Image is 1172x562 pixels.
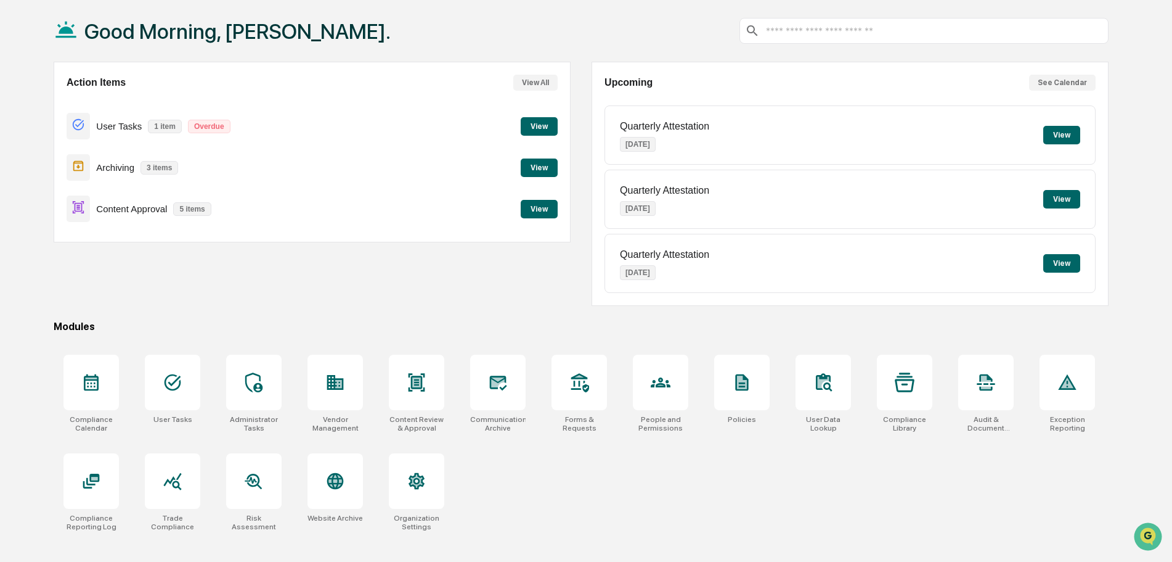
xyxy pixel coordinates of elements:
p: [DATE] [620,265,656,280]
div: Risk Assessment [226,514,282,531]
p: 1 item [148,120,182,133]
span: Data Lookup [25,179,78,191]
a: View [521,202,558,214]
div: Compliance Reporting Log [63,514,119,531]
div: We're available if you need us! [42,107,156,117]
p: User Tasks [96,121,142,131]
button: View [1043,126,1080,144]
button: See Calendar [1029,75,1096,91]
span: Attestations [102,155,153,168]
p: Quarterly Attestation [620,249,709,260]
div: Trade Compliance [145,514,200,531]
a: View [521,120,558,131]
button: View [1043,190,1080,209]
button: View [521,159,558,177]
div: Audit & Document Logs [958,415,1014,432]
p: Archiving [96,162,134,173]
h2: Action Items [67,77,126,88]
a: View [521,161,558,173]
h2: Upcoming [604,77,653,88]
div: Compliance Calendar [63,415,119,432]
div: Policies [728,415,756,424]
div: 🖐️ [12,157,22,167]
div: Organization Settings [389,514,444,531]
span: Preclearance [25,155,79,168]
div: Administrator Tasks [226,415,282,432]
div: Forms & Requests [551,415,607,432]
div: Vendor Management [307,415,363,432]
p: 3 items [140,161,178,175]
h1: Good Morning, [PERSON_NAME]. [84,19,391,44]
a: 🖐️Preclearance [7,151,84,173]
div: 🔎 [12,180,22,190]
div: Website Archive [307,514,363,523]
div: Modules [54,321,1109,333]
div: 🗄️ [89,157,99,167]
div: User Data Lookup [796,415,851,432]
a: 🔎Data Lookup [7,174,83,196]
p: Quarterly Attestation [620,185,709,196]
a: 🗄️Attestations [84,151,158,173]
p: Content Approval [96,204,167,214]
p: Quarterly Attestation [620,121,709,132]
button: View [521,200,558,218]
div: Communications Archive [470,415,526,432]
iframe: Open customer support [1133,521,1166,555]
span: Pylon [123,209,149,218]
p: 5 items [173,202,211,216]
div: Content Review & Approval [389,415,444,432]
input: Clear [32,56,203,69]
div: Exception Reporting [1040,415,1095,432]
p: Overdue [188,120,230,133]
button: View [1043,254,1080,273]
p: How can we help? [12,26,224,46]
p: [DATE] [620,137,656,152]
div: User Tasks [153,415,192,424]
a: Powered byPylon [87,209,149,218]
div: Compliance Library [877,415,932,432]
img: 1746055101610-c473b297-6a78-478c-a979-82029cc54cd1 [12,94,35,117]
div: Start new chat [42,94,202,107]
button: Start new chat [210,98,224,113]
div: People and Permissions [633,415,688,432]
button: View All [513,75,558,91]
p: [DATE] [620,201,656,216]
button: View [521,117,558,136]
